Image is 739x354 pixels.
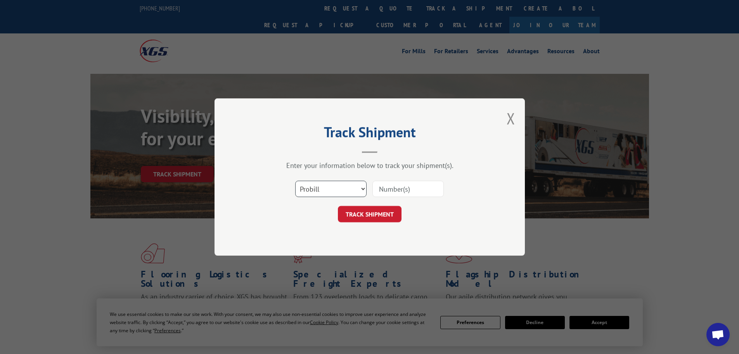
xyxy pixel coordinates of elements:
[253,127,486,141] h2: Track Shipment
[507,108,515,129] button: Close modal
[372,181,444,197] input: Number(s)
[338,206,402,222] button: TRACK SHIPMENT
[253,161,486,170] div: Enter your information below to track your shipment(s).
[706,323,730,346] a: Open chat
